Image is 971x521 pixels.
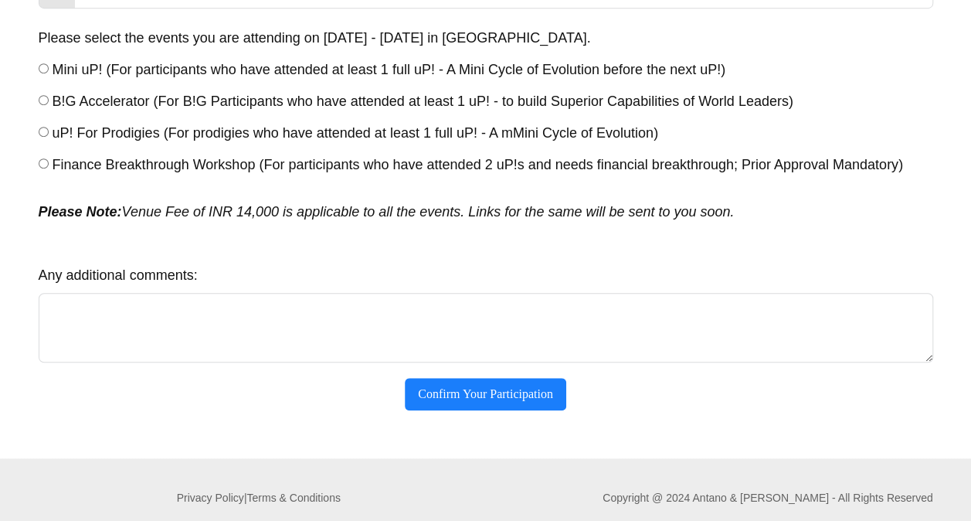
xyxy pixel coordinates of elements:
a: Terms & Conditions [246,492,340,504]
input: Mini uP! (For participants who have attended at least 1 full uP! - A Mini Cycle of Evolution befo... [39,63,49,73]
em: Venue Fee of INR 14,000 is applicable to all the events. Links for the same will be sent to you s... [39,204,735,220]
input: Finance Breakthrough Workshop (For participants who have attended 2 uP!s and needs financial brea... [39,158,49,169]
p: | [39,487,480,509]
input: uP! For Prodigies (For prodigies who have attended at least 1 full uP! - A mMini Cycle of Evolution) [39,127,49,137]
button: Confirm Your Participation [405,378,566,410]
textarea: Any additional comments: [39,293,933,363]
label: Please select the events you are attending on 18th - 21st Sep 2025 in Chennai. [39,24,591,52]
span: B!G Accelerator (For B!G Participants who have attended at least 1 uP! - to build Superior Capabi... [53,94,793,109]
label: Any additional comments: [39,261,198,289]
input: B!G Accelerator (For B!G Participants who have attended at least 1 uP! - to build Superior Capabi... [39,95,49,105]
span: uP! For Prodigies (For prodigies who have attended at least 1 full uP! - A mMini Cycle of Evolution) [53,125,658,141]
p: Copyright @ 2024 Antano & [PERSON_NAME] - All Rights Reserved [603,487,932,509]
a: Privacy Policy [177,492,244,504]
span: Finance Breakthrough Workshop (For participants who have attended 2 uP!s and needs financial brea... [53,157,903,172]
strong: Please Note: [39,204,122,220]
span: Mini uP! (For participants who have attended at least 1 full uP! - A Mini Cycle of Evolution befo... [53,62,725,77]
